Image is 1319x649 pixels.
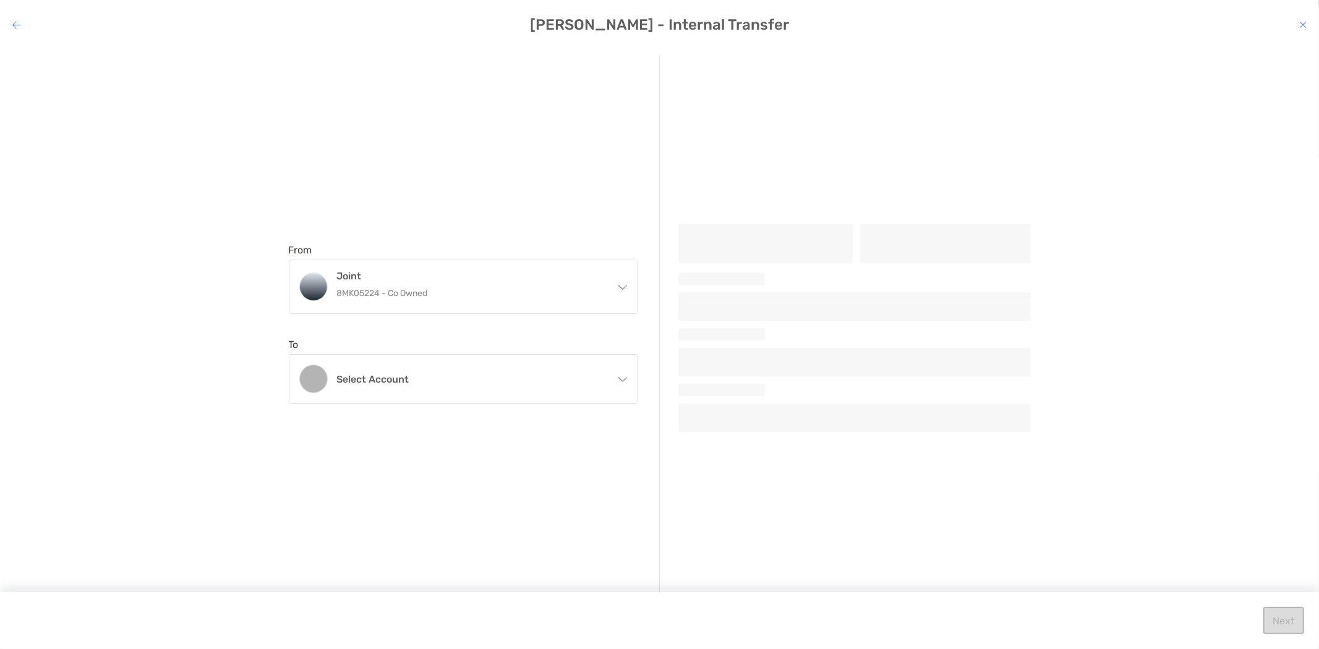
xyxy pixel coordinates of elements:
[337,270,604,282] h4: Joint
[289,339,299,350] label: To
[289,244,312,256] label: From
[337,286,604,301] p: 8MK05224 - Co Owned
[337,373,604,385] h4: Select account
[300,273,327,300] img: Joint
